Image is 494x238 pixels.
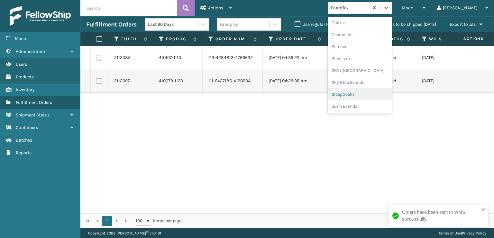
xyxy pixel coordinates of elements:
[328,53,392,64] div: PlayLearn
[114,78,130,84] a: 2112097
[16,49,46,54] span: Administration
[16,74,34,80] span: Products
[15,36,26,41] span: Menu
[429,36,468,42] label: WH Ship By Date
[88,228,161,238] p: Copyright 2023 [PERSON_NAME]™ v 1.0.191
[450,22,476,27] span: Export to .xls
[16,125,38,130] span: Containers
[263,69,327,93] td: [DATE] 04:29:38 am
[16,62,27,67] span: Users
[102,216,112,226] a: 1
[402,209,479,223] div: Orders have been sent to WMS successfully.
[328,41,392,53] div: Petcove
[295,22,360,27] label: Use regular Palletizing mode
[372,69,416,93] td: Assigned
[327,46,372,69] td: FedEx Home Delivery
[16,137,32,143] span: Batches
[443,34,488,44] span: Actions
[263,46,327,69] td: [DATE] 04:39:22 am
[114,55,131,61] a: 2112085
[331,5,369,11] div: FoamTex
[136,216,183,226] span: items per page
[220,21,238,28] div: Group by
[402,5,413,11] span: Mode
[328,100,392,112] div: Sunn Brands
[215,36,250,42] label: Order Number
[481,207,486,213] button: close
[159,78,183,84] a: 410079-1120
[372,46,416,69] td: Assigned
[385,36,404,42] label: Status
[328,17,392,29] div: Oaktiv
[276,36,315,42] label: Order Date
[159,55,181,60] a: 410107-1110
[374,22,436,27] label: Orders to be shipped [DATE]
[86,21,136,28] h3: Fulfillment Orders
[416,46,480,69] td: [DATE]
[16,100,52,105] span: Fulfillment Orders
[416,69,480,93] td: [DATE]
[203,46,263,69] td: 113-4284813-4766632
[208,5,223,11] span: Actions
[16,87,35,93] span: Inventory
[328,76,392,88] div: Sky Blue Brands
[148,21,198,28] div: Last 90 Days
[328,64,392,76] div: SBYL [GEOGRAPHIC_DATA]
[328,88,392,100] div: SleepGeekz
[192,218,487,224] div: 1 - 2 of 2 items
[16,112,50,118] span: Shipment Status
[136,218,145,224] span: 100
[121,36,141,42] label: Fulfillment Order Id
[203,69,263,93] td: 111-6427185-4120204
[10,6,71,26] img: logo
[328,29,392,41] div: Oceanside
[16,150,32,155] span: Reports
[166,36,190,42] label: Product SKU
[327,69,372,93] td: FedEx Home Delivery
